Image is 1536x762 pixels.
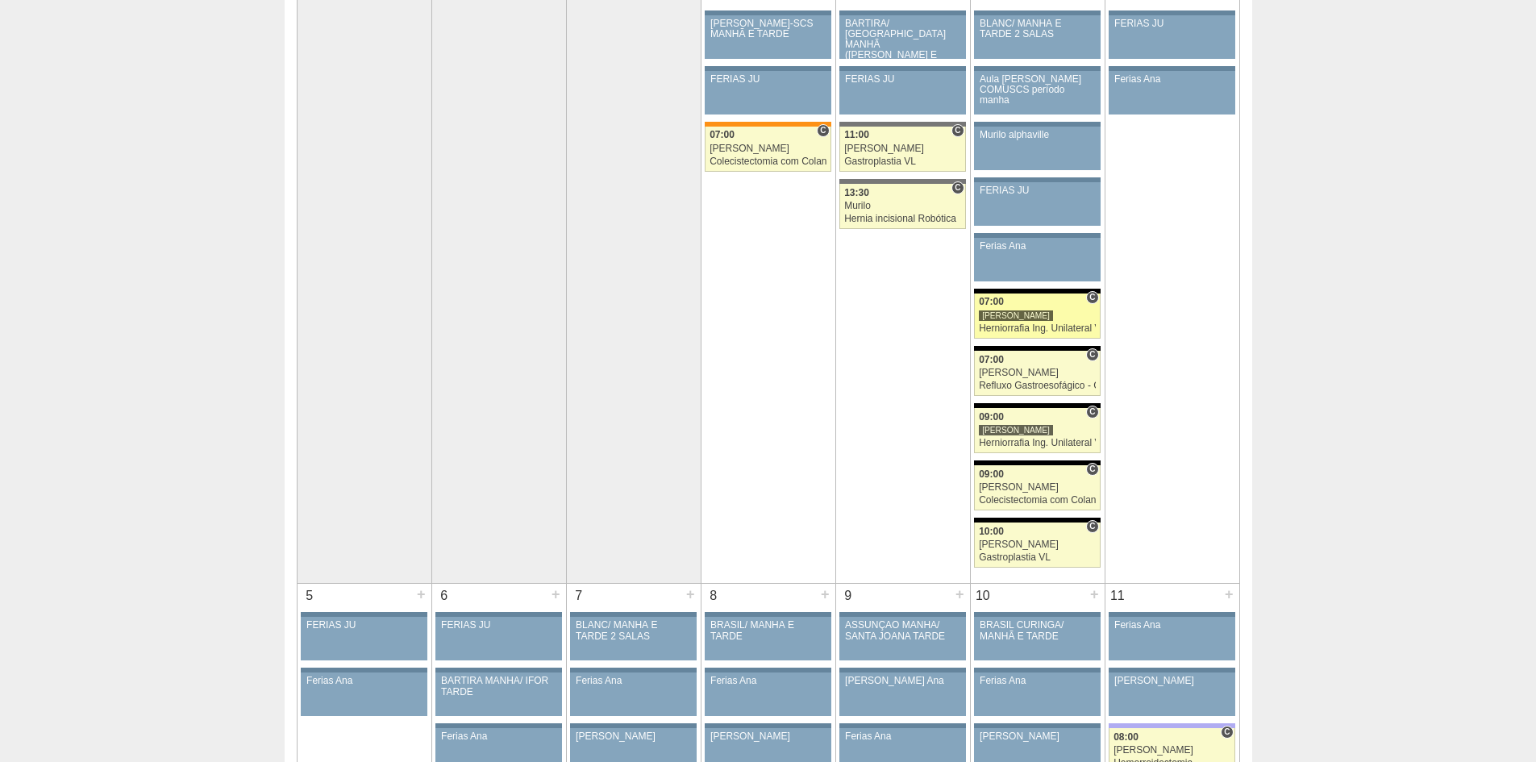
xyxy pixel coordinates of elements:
a: C 07:00 [PERSON_NAME] Refluxo Gastroesofágico - Cirurgia VL [974,351,1100,396]
a: C 09:00 [PERSON_NAME] Herniorrafia Ing. Unilateral VL [974,408,1100,453]
div: Ferias Ana [980,676,1095,686]
div: BRASIL/ MANHÃ E TARDE [710,620,826,641]
span: 07:00 [979,354,1004,365]
div: + [414,584,428,605]
span: 13:30 [844,187,869,198]
div: Key: Aviso [974,122,1100,127]
div: Key: Aviso [839,10,965,15]
div: [PERSON_NAME] [710,731,826,742]
div: Ferias Ana [1114,74,1230,85]
a: C 13:30 Murilo Hernia incisional Robótica [839,184,965,229]
div: Key: Aviso [705,723,830,728]
div: Key: Aviso [570,668,696,672]
div: Key: Aviso [839,668,965,672]
a: BLANC/ MANHÃ E TARDE 2 SALAS [974,15,1100,59]
span: Consultório [951,124,964,137]
div: 5 [298,584,323,608]
span: Consultório [1086,520,1098,533]
div: FERIAS JU [710,74,826,85]
div: Key: Aviso [974,177,1100,182]
div: [PERSON_NAME] [710,144,826,154]
div: [PERSON_NAME] [1114,676,1230,686]
div: + [1222,584,1236,605]
div: Key: Aviso [1109,612,1234,617]
a: BRASIL CURINGA/ MANHÃ E TARDE [974,617,1100,660]
div: Key: Blanc [974,403,1100,408]
div: [PERSON_NAME] [979,539,1096,550]
div: 10 [971,584,996,608]
a: Ferias Ana [570,672,696,716]
a: Ferias Ana [974,238,1100,281]
div: Key: Aviso [974,66,1100,71]
div: Key: Aviso [1109,66,1234,71]
div: Key: Aviso [301,668,427,672]
div: ASSUNÇÃO MANHÃ/ SANTA JOANA TARDE [845,620,960,641]
div: Murilo alphaville [980,130,1095,140]
a: Murilo alphaville [974,127,1100,170]
div: Herniorrafia Ing. Unilateral VL [979,438,1096,448]
div: Key: Aviso [974,612,1100,617]
div: [PERSON_NAME] [979,310,1053,322]
div: Key: Aviso [705,10,830,15]
div: Colecistectomia com Colangiografia VL [979,495,1096,506]
div: [PERSON_NAME] [979,368,1096,378]
div: Key: Aviso [1109,10,1234,15]
div: Ferias Ana [710,676,826,686]
div: 9 [836,584,861,608]
span: 10:00 [979,526,1004,537]
div: Key: Aviso [705,612,830,617]
div: [PERSON_NAME] [1113,745,1230,756]
div: Key: São Luiz - SCS [705,122,830,127]
div: Key: Aviso [1109,668,1234,672]
div: [PERSON_NAME] [979,482,1096,493]
div: [PERSON_NAME] [844,144,961,154]
div: Key: Aviso [435,668,561,672]
a: Ferias Ana [705,672,830,716]
div: Key: Aviso [839,66,965,71]
div: Key: Aviso [974,233,1100,238]
div: Key: Aviso [839,723,965,728]
div: [PERSON_NAME] [576,731,691,742]
span: Consultório [1086,348,1098,361]
a: FERIAS JU [705,71,830,115]
span: 08:00 [1113,731,1138,743]
div: Key: Blanc [974,289,1100,294]
span: 07:00 [979,296,1004,307]
div: Key: Aviso [435,612,561,617]
span: 09:00 [979,411,1004,423]
a: C 10:00 [PERSON_NAME] Gastroplastia VL [974,523,1100,568]
div: Key: Aviso [301,612,427,617]
a: BARTIRA/ [GEOGRAPHIC_DATA] MANHÃ ([PERSON_NAME] E ANA)/ SANTA JOANA -TARDE [839,15,965,59]
div: FERIAS JU [980,185,1095,196]
a: Ferias Ana [1109,71,1234,115]
div: Key: Aviso [839,612,965,617]
span: 11:00 [844,129,869,140]
div: Hernia incisional Robótica [844,214,961,224]
a: BLANC/ MANHÃ E TARDE 2 SALAS [570,617,696,660]
div: 6 [432,584,457,608]
div: 7 [567,584,592,608]
div: BARTIRA/ [GEOGRAPHIC_DATA] MANHÃ ([PERSON_NAME] E ANA)/ SANTA JOANA -TARDE [845,19,960,82]
div: [PERSON_NAME] [979,424,1053,436]
a: FERIAS JU [974,182,1100,226]
div: Gastroplastia VL [979,552,1096,563]
a: Ferias Ana [974,672,1100,716]
div: Key: Aviso [435,723,561,728]
span: Consultório [1086,463,1098,476]
a: Ferias Ana [301,672,427,716]
div: Gastroplastia VL [844,156,961,167]
div: + [1088,584,1101,605]
div: Key: Aviso [974,723,1100,728]
div: Ferias Ana [845,731,960,742]
span: Consultório [817,124,829,137]
div: + [953,584,967,605]
a: FERIAS JU [839,71,965,115]
div: Key: Aviso [974,10,1100,15]
div: Ferias Ana [306,676,422,686]
div: Ferias Ana [980,241,1095,252]
div: BARTIRA MANHÃ/ IFOR TARDE [441,676,556,697]
div: Key: Christóvão da Gama [1109,723,1234,728]
div: [PERSON_NAME] [980,731,1095,742]
a: Aula [PERSON_NAME] COMUSCS período manha [974,71,1100,115]
a: FERIAS JU [1109,15,1234,59]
